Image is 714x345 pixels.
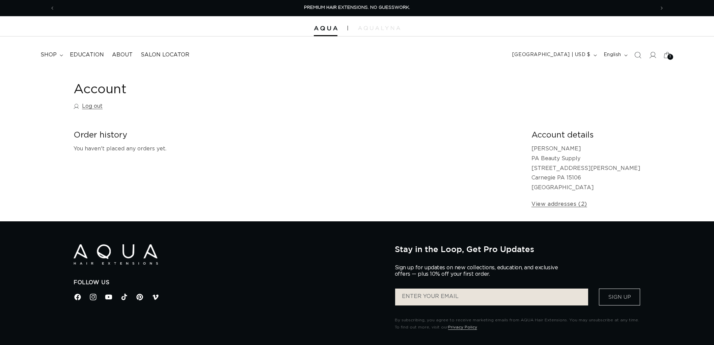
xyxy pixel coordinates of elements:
[604,51,621,58] span: English
[74,144,521,154] p: You haven't placed any orders yet.
[358,26,400,30] img: aqualyna.com
[137,47,193,63] a: Salon Locator
[141,51,189,58] span: Salon Locator
[36,47,66,63] summary: shop
[74,81,640,98] h1: Account
[531,144,640,193] p: [PERSON_NAME] PA Beauty Supply [STREET_ADDRESS][PERSON_NAME] Carnegie PA 15106 [GEOGRAPHIC_DATA]
[448,325,477,329] a: Privacy Policy
[66,47,108,63] a: Education
[74,279,385,286] h2: Follow Us
[512,51,591,58] span: [GEOGRAPHIC_DATA] | USD $
[314,26,337,31] img: Aqua Hair Extensions
[508,49,600,61] button: [GEOGRAPHIC_DATA] | USD $
[74,130,521,141] h2: Order history
[70,51,104,58] span: Education
[395,244,640,254] h2: Stay in the Loop, Get Pro Updates
[112,51,133,58] span: About
[600,49,630,61] button: English
[531,130,640,141] h2: Account details
[304,5,410,10] span: PREMIUM HAIR EXTENSIONS. NO GUESSWORK.
[40,51,57,58] span: shop
[531,199,587,209] a: View addresses (2)
[395,317,640,331] p: By subscribing, you agree to receive marketing emails from AQUA Hair Extensions. You may unsubscr...
[74,244,158,265] img: Aqua Hair Extensions
[669,54,671,60] span: 3
[599,289,640,305] button: Sign Up
[108,47,137,63] a: About
[654,2,669,15] button: Next announcement
[45,2,60,15] button: Previous announcement
[395,265,564,277] p: Sign up for updates on new collections, education, and exclusive offers — plus 10% off your first...
[630,48,645,63] summary: Search
[395,289,588,305] input: ENTER YOUR EMAIL
[74,101,103,111] a: Log out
